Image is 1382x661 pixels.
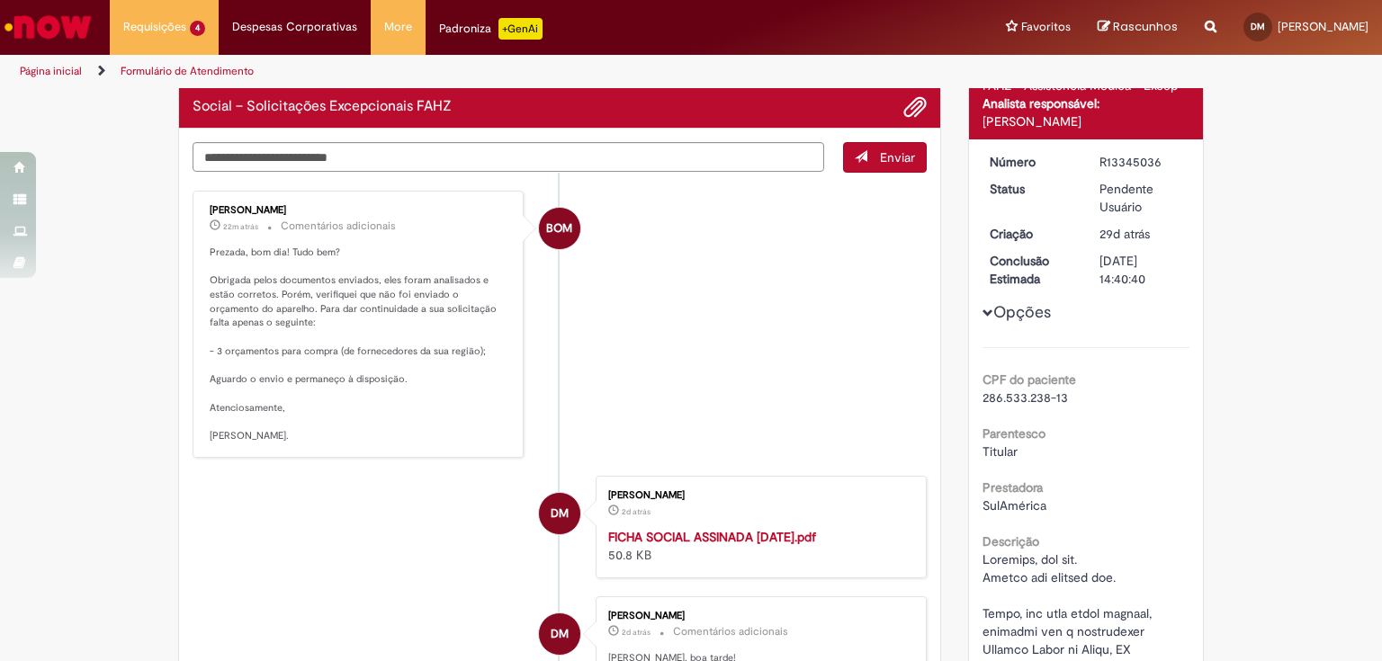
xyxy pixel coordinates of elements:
div: Daniela Morais [539,493,580,534]
span: 2d atrás [622,506,651,517]
a: FICHA SOCIAL ASSINADA [DATE].pdf [608,529,816,545]
button: Enviar [843,142,927,173]
div: R13345036 [1099,153,1183,171]
span: 286.533.238-13 [983,389,1068,406]
span: 22m atrás [223,221,258,232]
textarea: Digite sua mensagem aqui... [193,142,824,173]
div: 50.8 KB [608,528,908,564]
span: DM [551,612,569,656]
span: Despesas Corporativas [232,18,357,36]
b: Descrição [983,533,1039,549]
div: BRUNA OLIVEIRA MAIA [539,208,580,249]
div: Padroniza [439,18,543,40]
span: BOM [546,207,572,250]
div: [PERSON_NAME] [608,490,908,501]
dt: Número [976,153,1087,171]
span: Requisições [123,18,186,36]
div: Pendente Usuário [1099,180,1183,216]
time: 27/08/2025 13:32:37 [622,506,651,517]
span: 4 [190,21,205,36]
span: Enviar [880,149,915,165]
span: 29d atrás [1099,226,1150,242]
span: More [384,18,412,36]
b: Prestadora [983,479,1043,496]
dt: Conclusão Estimada [976,252,1087,288]
div: 01/08/2025 11:12:17 [1099,225,1183,243]
small: Comentários adicionais [673,624,788,639]
span: Rascunhos [1113,18,1178,35]
div: Daniela Morais [539,613,580,655]
ul: Trilhas de página [13,55,908,88]
time: 01/08/2025 11:12:17 [1099,226,1150,242]
span: Favoritos [1021,18,1071,36]
dt: Criação [976,225,1087,243]
div: [PERSON_NAME] [210,205,509,216]
div: Analista responsável: [983,94,1190,112]
span: SulAmérica [983,497,1046,514]
time: 27/08/2025 13:31:23 [622,627,651,638]
span: [PERSON_NAME] [1278,19,1369,34]
a: Página inicial [20,64,82,78]
div: [PERSON_NAME] [983,112,1190,130]
span: DM [551,492,569,535]
p: +GenAi [498,18,543,40]
time: 29/08/2025 11:13:05 [223,221,258,232]
span: DM [1251,21,1265,32]
small: Comentários adicionais [281,219,396,234]
button: Adicionar anexos [903,95,927,119]
span: Titular [983,443,1018,460]
span: 2d atrás [622,627,651,638]
a: Formulário de Atendimento [121,64,254,78]
b: Parentesco [983,425,1045,442]
div: [DATE] 14:40:40 [1099,252,1183,288]
p: Prezada, bom dia! Tudo bem? Obrigada pelos documentos enviados, eles foram analisados e estão cor... [210,246,509,443]
a: Rascunhos [1098,19,1178,36]
div: [PERSON_NAME] [608,611,908,621]
dt: Status [976,180,1087,198]
b: CPF do paciente [983,371,1076,388]
img: ServiceNow [2,9,94,45]
h2: Social – Solicitações Excepcionais FAHZ Histórico de tíquete [193,99,452,115]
